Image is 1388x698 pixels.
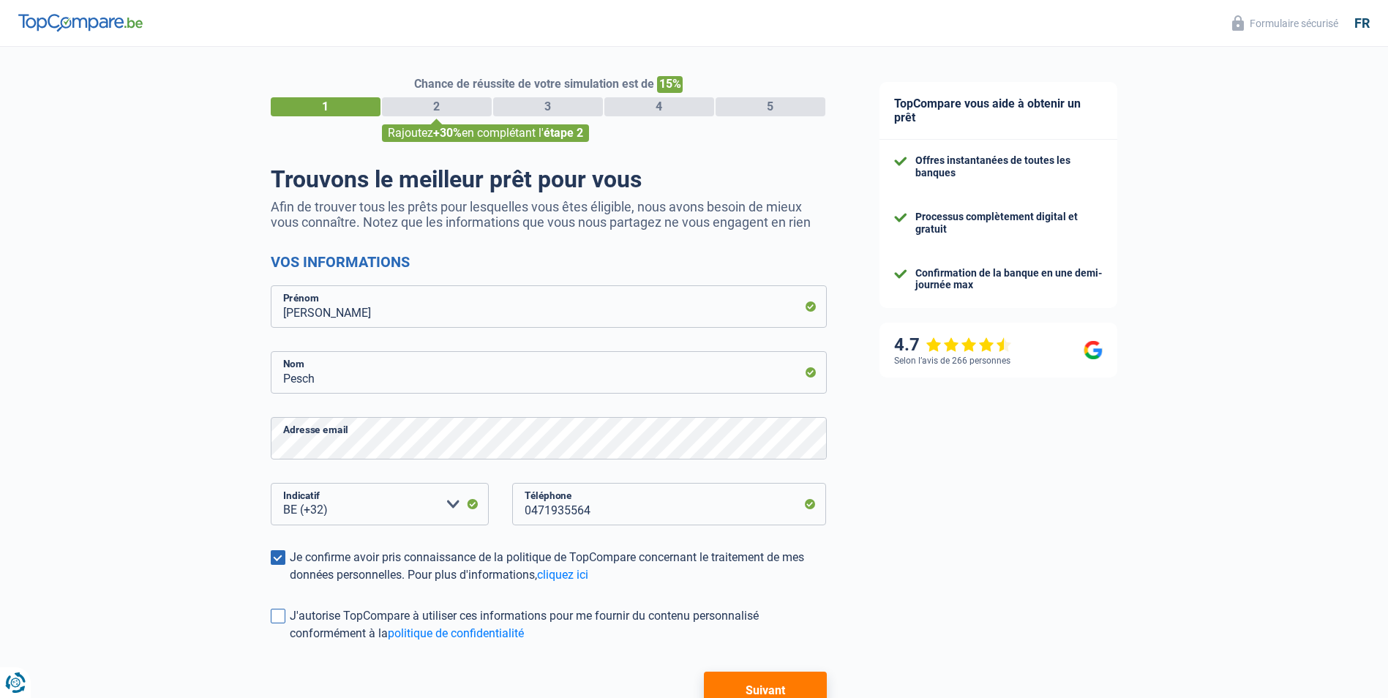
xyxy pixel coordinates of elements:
button: Formulaire sécurisé [1223,11,1347,35]
div: Confirmation de la banque en une demi-journée max [915,267,1103,292]
div: Je confirme avoir pris connaissance de la politique de TopCompare concernant le traitement de mes... [290,549,827,584]
div: 2 [382,97,492,116]
div: Rajoutez en complétant l' [382,124,589,142]
div: TopCompare vous aide à obtenir un prêt [879,82,1117,140]
img: TopCompare Logo [18,14,143,31]
div: fr [1354,15,1370,31]
div: 5 [716,97,825,116]
p: Afin de trouver tous les prêts pour lesquelles vous êtes éligible, nous avons besoin de mieux vou... [271,199,827,230]
span: étape 2 [544,126,583,140]
input: 401020304 [512,483,827,525]
h1: Trouvons le meilleur prêt pour vous [271,165,827,193]
a: politique de confidentialité [388,626,524,640]
div: J'autorise TopCompare à utiliser ces informations pour me fournir du contenu personnalisé conform... [290,607,827,642]
div: Selon l’avis de 266 personnes [894,356,1010,366]
div: 1 [271,97,380,116]
div: Processus complètement digital et gratuit [915,211,1103,236]
div: 3 [493,97,603,116]
a: cliquez ici [537,568,588,582]
h2: Vos informations [271,253,827,271]
span: 15% [657,76,683,93]
div: 4.7 [894,334,1012,356]
div: Offres instantanées de toutes les banques [915,154,1103,179]
span: +30% [433,126,462,140]
span: Chance de réussite de votre simulation est de [414,77,654,91]
div: 4 [604,97,714,116]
